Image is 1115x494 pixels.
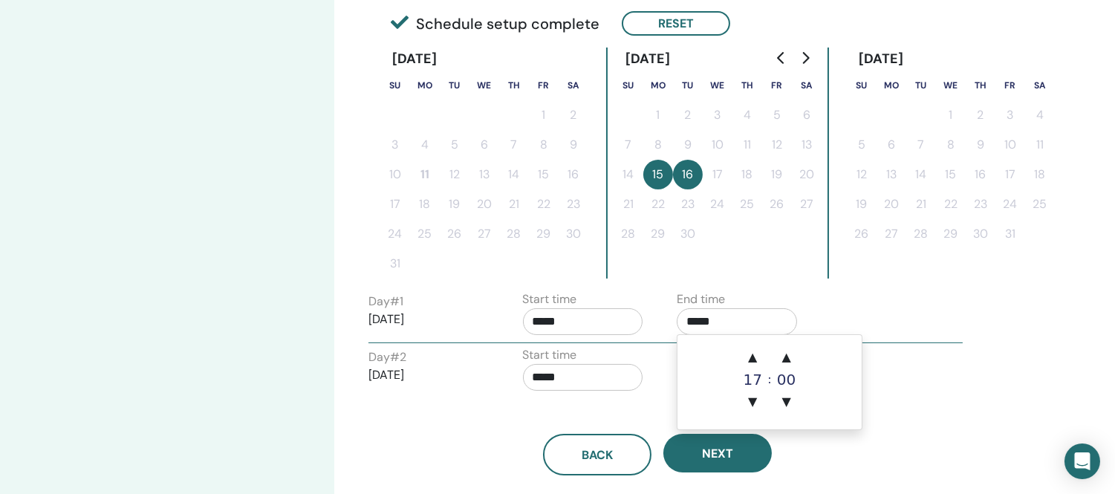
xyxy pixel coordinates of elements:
[673,130,703,160] button: 9
[499,71,529,100] th: Thursday
[582,447,613,463] span: Back
[936,130,966,160] button: 8
[762,189,792,219] button: 26
[877,160,906,189] button: 13
[469,160,499,189] button: 13
[762,130,792,160] button: 12
[966,189,995,219] button: 23
[673,160,703,189] button: 16
[732,130,762,160] button: 11
[703,189,732,219] button: 24
[936,219,966,249] button: 29
[643,100,673,130] button: 1
[380,160,410,189] button: 10
[762,71,792,100] th: Friday
[673,100,703,130] button: 2
[847,130,877,160] button: 5
[995,71,1025,100] th: Friday
[368,348,406,366] label: Day # 2
[440,130,469,160] button: 5
[559,160,588,189] button: 16
[792,100,822,130] button: 6
[772,342,802,372] span: ▲
[936,189,966,219] button: 22
[792,160,822,189] button: 20
[1025,130,1055,160] button: 11
[368,311,489,328] p: [DATE]
[906,219,936,249] button: 28
[1064,443,1100,479] div: Open Intercom Messenger
[995,100,1025,130] button: 3
[410,189,440,219] button: 18
[966,160,995,189] button: 16
[614,71,643,100] th: Sunday
[1025,100,1055,130] button: 4
[499,160,529,189] button: 14
[738,372,767,387] div: 17
[543,434,651,475] button: Back
[762,160,792,189] button: 19
[847,48,916,71] div: [DATE]
[906,71,936,100] th: Tuesday
[677,290,725,308] label: End time
[499,219,529,249] button: 28
[523,346,577,364] label: Start time
[559,219,588,249] button: 30
[906,130,936,160] button: 7
[732,160,762,189] button: 18
[877,71,906,100] th: Monday
[529,219,559,249] button: 29
[469,71,499,100] th: Wednesday
[614,160,643,189] button: 14
[643,219,673,249] button: 29
[995,130,1025,160] button: 10
[410,219,440,249] button: 25
[499,130,529,160] button: 7
[380,219,410,249] button: 24
[622,11,730,36] button: Reset
[738,342,767,372] span: ▲
[614,130,643,160] button: 7
[643,71,673,100] th: Monday
[643,189,673,219] button: 22
[410,71,440,100] th: Monday
[559,100,588,130] button: 2
[732,71,762,100] th: Thursday
[380,189,410,219] button: 17
[702,446,733,461] span: Next
[767,342,771,417] div: :
[529,100,559,130] button: 1
[529,189,559,219] button: 22
[703,160,732,189] button: 17
[703,100,732,130] button: 3
[936,160,966,189] button: 15
[847,71,877,100] th: Sunday
[793,43,817,73] button: Go to next month
[559,71,588,100] th: Saturday
[703,130,732,160] button: 10
[559,189,588,219] button: 23
[772,372,802,387] div: 00
[529,71,559,100] th: Friday
[410,160,440,189] button: 11
[966,219,995,249] button: 30
[738,387,767,417] span: ▼
[877,189,906,219] button: 20
[1025,71,1055,100] th: Saturday
[529,130,559,160] button: 8
[529,160,559,189] button: 15
[673,219,703,249] button: 30
[614,48,683,71] div: [DATE]
[368,293,403,311] label: Day # 1
[614,189,643,219] button: 21
[906,189,936,219] button: 21
[380,48,449,71] div: [DATE]
[762,100,792,130] button: 5
[663,434,772,472] button: Next
[1025,189,1055,219] button: 25
[673,71,703,100] th: Tuesday
[966,71,995,100] th: Thursday
[410,130,440,160] button: 4
[380,249,410,279] button: 31
[391,13,599,35] span: Schedule setup complete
